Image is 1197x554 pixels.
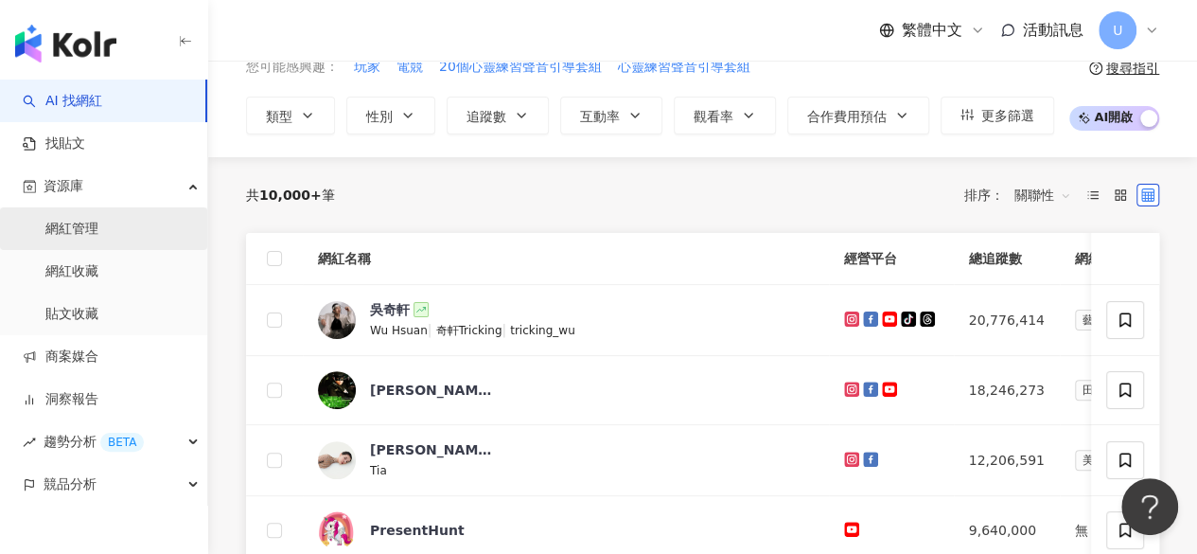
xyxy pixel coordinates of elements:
[45,220,98,239] a: 網紅管理
[954,233,1060,285] th: 總追蹤數
[964,180,1082,210] div: 排序：
[370,300,410,319] div: 吳奇軒
[560,97,662,134] button: 互動率
[428,322,436,337] span: |
[1106,61,1159,76] div: 搜尋指引
[318,440,814,480] a: KOL Avatar[PERSON_NAME]Tia
[941,97,1054,134] button: 更多篩選
[807,109,887,124] span: 合作費用預估
[45,305,98,324] a: 貼文收藏
[23,348,98,366] a: 商案媒合
[354,58,380,77] span: 玩家
[829,233,954,285] th: 經營平台
[1075,380,1158,401] span: 田徑、馬拉松
[580,109,620,124] span: 互動率
[44,420,144,463] span: 趨勢分析
[266,109,292,124] span: 類型
[1113,20,1122,41] span: U
[353,57,381,78] button: 玩家
[510,324,575,337] span: tricking_wu
[439,58,602,77] span: 20個心靈練習聲音引導套組
[370,324,428,337] span: Wu Hsuan
[502,322,510,337] span: |
[787,97,929,134] button: 合作費用預估
[694,109,733,124] span: 觀看率
[366,109,393,124] span: 性別
[259,188,322,203] span: 10,000+
[23,134,85,153] a: 找貼文
[246,58,339,77] span: 您可能感興趣：
[954,356,1060,425] td: 18,246,273
[466,109,506,124] span: 追蹤數
[318,300,814,340] a: KOL Avatar吳奇軒Wu Hsuan|奇軒Tricking|tricking_wu
[438,57,603,78] button: 20個心靈練習聲音引導套組
[370,464,387,477] span: Tia
[246,188,335,203] div: 共 筆
[23,436,36,449] span: rise
[396,57,424,78] button: 電競
[318,441,356,479] img: KOL Avatar
[23,390,98,409] a: 洞察報告
[1075,450,1135,471] span: 美妝時尚
[370,381,493,400] div: [PERSON_NAME] [PERSON_NAME]
[15,25,116,63] img: logo
[954,425,1060,496] td: 12,206,591
[396,58,423,77] span: 電競
[318,371,814,409] a: KOL Avatar[PERSON_NAME] [PERSON_NAME]
[1014,180,1071,210] span: 關聯性
[44,165,83,207] span: 資源庫
[45,262,98,281] a: 網紅收藏
[246,97,335,134] button: 類型
[1075,310,1147,331] span: 藝術與娛樂
[318,511,814,549] a: KOL AvatarPresentHunt
[1121,478,1178,535] iframe: Help Scout Beacon - Open
[44,463,97,506] span: 競品分析
[435,324,502,337] span: 奇軒Tricking
[318,301,356,339] img: KOL Avatar
[1023,21,1083,39] span: 活動訊息
[318,371,356,409] img: KOL Avatar
[981,108,1034,123] span: 更多篩選
[23,92,102,111] a: searchAI 找網紅
[1089,62,1102,75] span: question-circle
[370,440,493,459] div: [PERSON_NAME]
[370,521,465,540] div: PresentHunt
[318,511,356,549] img: KOL Avatar
[954,285,1060,356] td: 20,776,414
[346,97,435,134] button: 性別
[674,97,776,134] button: 觀看率
[303,233,829,285] th: 網紅名稱
[902,20,962,41] span: 繁體中文
[617,57,751,78] button: 心靈練習聲音引導套組
[618,58,750,77] span: 心靈練習聲音引導套組
[447,97,549,134] button: 追蹤數
[100,433,144,452] div: BETA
